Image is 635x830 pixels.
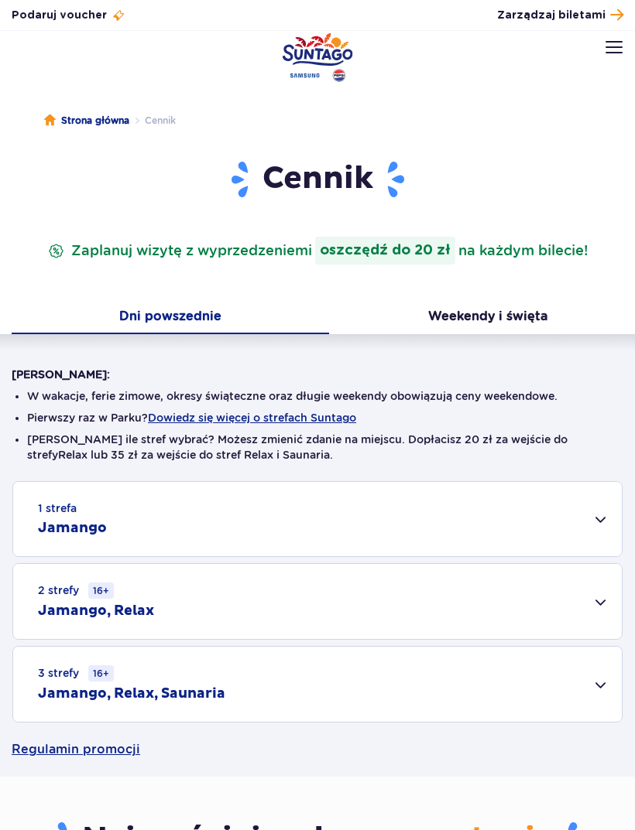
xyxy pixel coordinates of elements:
[38,500,77,516] small: 1 strefa
[12,159,623,200] h1: Cennik
[45,237,591,265] p: Zaplanuj wizytę z wyprzedzeniem na każdym bilecie!
[283,32,353,82] a: Park of Poland
[497,5,623,26] a: Zarządzaj biletami
[12,302,329,334] button: Dni powszednie
[38,685,225,703] h2: Jamango, Relax, Saunaria
[44,113,129,128] a: Strona główna
[12,8,107,23] span: Podaruj voucher
[38,582,114,599] small: 2 strefy
[12,722,623,777] a: Regulamin promocji
[606,41,623,53] img: Open menu
[27,410,608,425] li: Pierwszy raz w Parku?
[38,665,114,681] small: 3 strefy
[27,388,608,404] li: W wakacje, ferie zimowe, okresy świąteczne oraz długie weekendy obowiązują ceny weekendowe.
[497,8,606,23] span: Zarządzaj biletami
[88,582,114,599] small: 16+
[38,519,107,538] h2: Jamango
[38,602,154,620] h2: Jamango, Relax
[148,412,356,424] button: Dowiedz się więcej o strefach Suntago
[88,665,114,681] small: 16+
[27,432,608,463] li: [PERSON_NAME] ile stref wybrać? Możesz zmienić zdanie na miejscu. Dopłacisz 20 zł za wejście do s...
[12,368,110,381] strong: [PERSON_NAME]:
[129,113,176,128] li: Cennik
[315,237,455,265] strong: oszczędź do 20 zł
[12,8,125,23] a: Podaruj voucher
